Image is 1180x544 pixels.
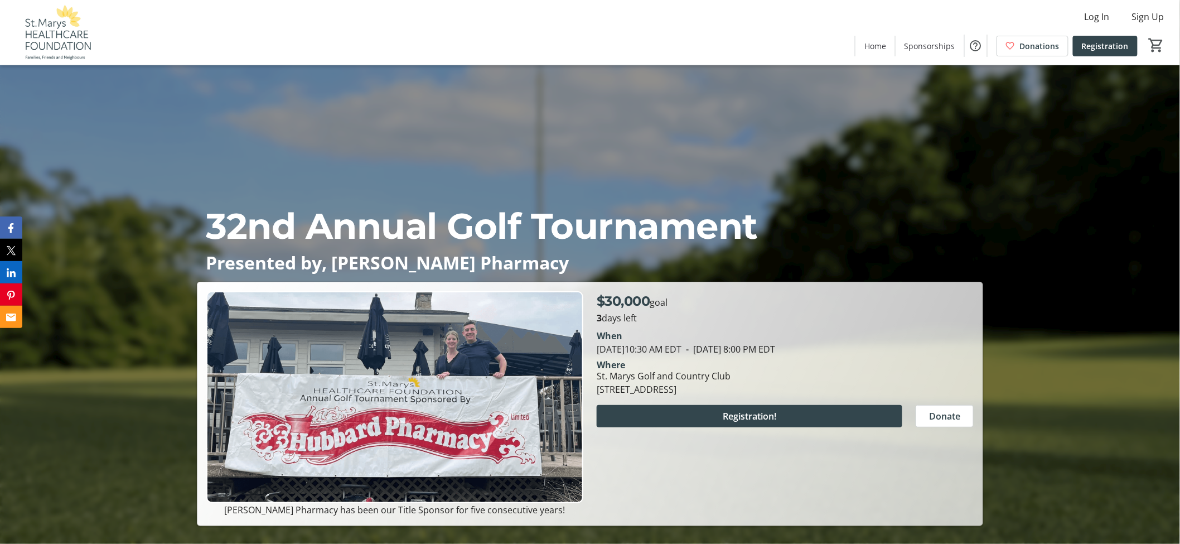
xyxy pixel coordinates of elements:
[905,40,955,52] span: Sponsorships
[855,36,895,56] a: Home
[864,40,886,52] span: Home
[916,405,974,427] button: Donate
[597,383,731,396] div: [STREET_ADDRESS]
[896,36,964,56] a: Sponsorships
[1073,36,1138,56] a: Registration
[1132,10,1164,23] span: Sign Up
[597,293,650,309] span: $30,000
[597,312,602,324] span: 3
[965,35,987,57] button: Help
[681,343,775,355] span: [DATE] 8:00 PM EDT
[1082,40,1129,52] span: Registration
[597,343,681,355] span: [DATE] 10:30 AM EDT
[597,311,974,325] p: days left
[597,405,902,427] button: Registration!
[206,253,975,272] p: Presented by, [PERSON_NAME] Pharmacy
[1147,35,1167,55] button: Cart
[7,4,106,60] img: St. Marys Healthcare Foundation's Logo
[206,199,975,253] p: 32nd Annual Golf Tournament
[206,291,583,503] img: Campaign CTA Media Photo
[723,410,776,423] span: Registration!
[597,369,731,383] div: St. Marys Golf and Country Club
[597,360,625,369] div: Where
[1123,8,1173,26] button: Sign Up
[1085,10,1110,23] span: Log In
[681,343,693,355] span: -
[929,410,960,423] span: Donate
[206,503,583,517] p: [PERSON_NAME] Pharmacy has been our Title Sponsor for five consecutive years!
[997,36,1068,56] a: Donations
[1020,40,1060,52] span: Donations
[597,329,622,343] div: When
[597,291,668,311] p: goal
[1076,8,1119,26] button: Log In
